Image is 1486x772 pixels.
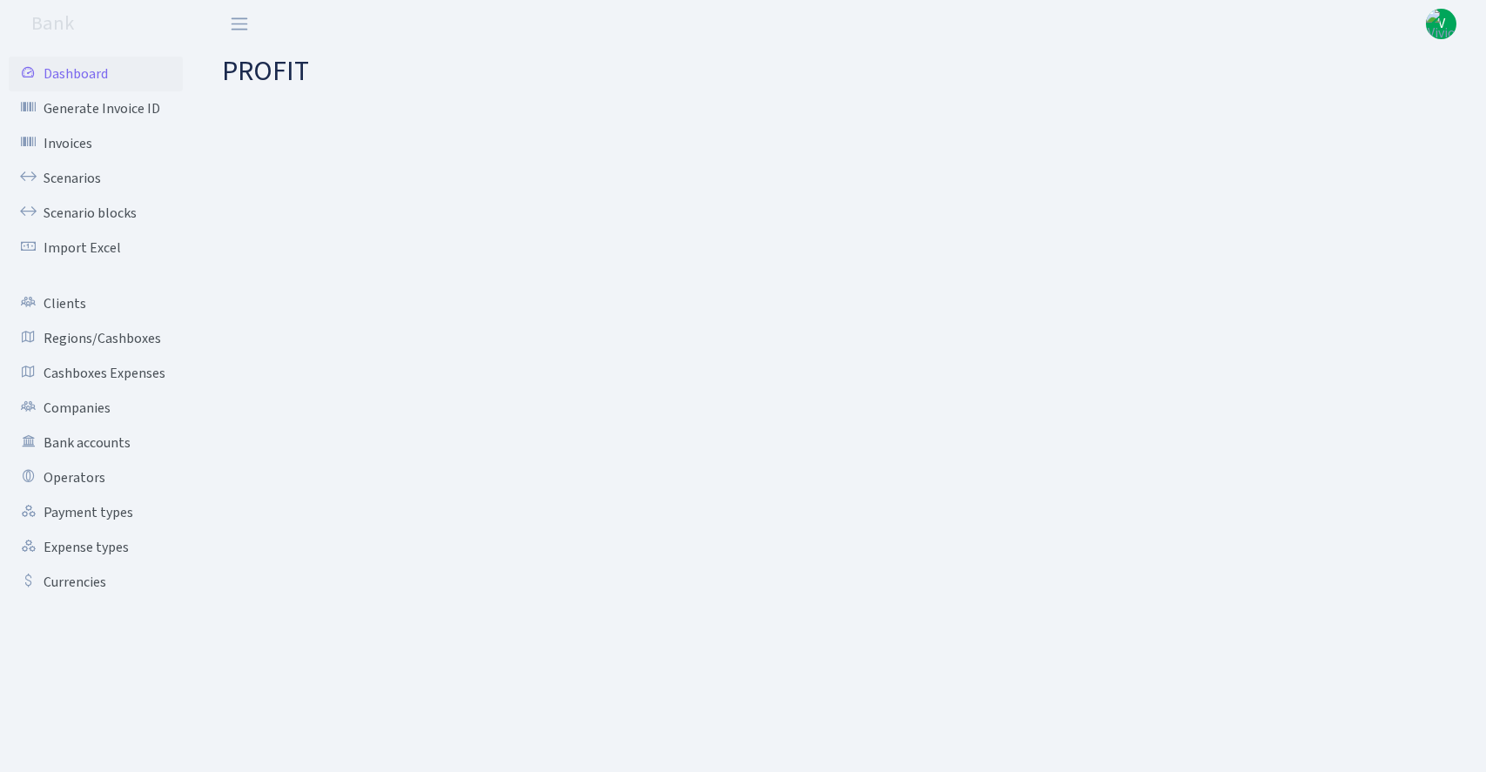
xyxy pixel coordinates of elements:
a: Cashboxes Expenses [9,356,183,391]
a: Clients [9,286,183,321]
a: Import Excel [9,231,183,265]
a: Dashboard [9,57,183,91]
span: PROFIT [222,51,309,91]
a: Scenario blocks [9,196,183,231]
a: Invoices [9,126,183,161]
a: Payment types [9,495,183,530]
img: Vivio [1426,9,1456,39]
a: Operators [9,460,183,495]
a: Expense types [9,530,183,565]
button: Toggle navigation [218,10,261,38]
a: Generate Invoice ID [9,91,183,126]
a: Companies [9,391,183,426]
a: V [1426,9,1456,39]
a: Scenarios [9,161,183,196]
a: Bank accounts [9,426,183,460]
a: Currencies [9,565,183,600]
a: Regions/Cashboxes [9,321,183,356]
